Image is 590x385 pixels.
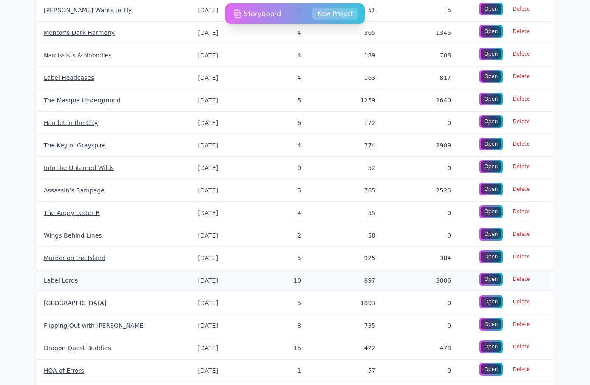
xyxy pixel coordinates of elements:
[191,247,245,269] td: [DATE]
[479,250,502,263] a: Open
[481,319,501,329] div: Open
[244,44,311,67] td: 4
[244,360,311,382] td: 1
[508,116,535,127] span: Delete
[311,360,386,382] td: 57
[508,161,535,173] span: Delete
[508,93,535,105] span: Delete
[191,157,245,179] td: [DATE]
[311,112,386,134] td: 172
[386,44,461,67] td: 708
[508,138,535,150] span: Delete
[311,44,386,67] td: 189
[386,134,461,157] td: 2909
[311,157,386,179] td: 52
[244,134,311,157] td: 4
[386,360,461,382] td: 0
[191,337,245,360] td: [DATE]
[386,337,461,360] td: 478
[481,297,501,307] div: Open
[44,52,112,59] a: Narcissists & Nobodies
[191,360,245,382] td: [DATE]
[311,314,386,337] td: 735
[508,206,535,218] span: Delete
[244,67,311,89] td: 4
[191,269,245,292] td: [DATE]
[244,314,311,337] td: 8
[386,157,461,179] td: 0
[481,116,501,127] div: Open
[244,202,311,224] td: 4
[311,89,386,112] td: 1259
[311,134,386,157] td: 774
[191,202,245,224] td: [DATE]
[386,67,461,89] td: 817
[386,269,461,292] td: 3006
[481,4,501,14] div: Open
[386,247,461,269] td: 384
[191,224,245,247] td: [DATE]
[508,71,535,82] span: Delete
[479,340,502,353] a: Open
[479,70,502,83] a: Open
[311,224,386,247] td: 58
[479,183,502,195] a: Open
[244,112,311,134] td: 6
[244,292,311,314] td: 5
[479,295,502,308] a: Open
[508,296,535,308] span: Delete
[244,247,311,269] td: 5
[191,44,245,67] td: [DATE]
[508,341,535,353] span: Delete
[44,29,115,36] a: Mentor’s Dark Harmony
[191,179,245,202] td: [DATE]
[481,94,501,104] div: Open
[508,363,535,375] span: Delete
[44,7,132,14] a: [PERSON_NAME] Wants to Fly
[191,314,245,337] td: [DATE]
[234,5,281,22] img: storyboard
[44,74,94,81] a: Label Headcases
[44,255,105,261] a: Murder on the Island
[481,184,501,194] div: Open
[386,202,461,224] td: 0
[312,8,358,20] button: New Project
[44,97,121,104] a: The Masque Underground
[44,322,146,329] a: Flipping Out with [PERSON_NAME]
[481,207,501,217] div: Open
[44,164,114,171] a: Into the Untamed Wilds
[481,274,501,284] div: Open
[44,300,106,306] a: [GEOGRAPHIC_DATA]
[508,25,535,37] span: Delete
[508,273,535,285] span: Delete
[481,49,501,59] div: Open
[479,48,502,60] a: Open
[479,3,502,15] a: Open
[311,269,386,292] td: 897
[479,205,502,218] a: Open
[479,115,502,128] a: Open
[479,138,502,150] a: Open
[479,273,502,286] a: Open
[44,142,106,149] a: The Key of Grayspire
[479,160,502,173] a: Open
[479,363,502,376] a: Open
[481,364,501,374] div: Open
[244,179,311,202] td: 5
[508,228,535,240] span: Delete
[386,112,461,134] td: 0
[244,224,311,247] td: 2
[481,161,501,172] div: Open
[481,139,501,149] div: Open
[44,187,105,194] a: Assassin’s Rampage
[386,292,461,314] td: 0
[244,22,311,44] td: 4
[481,342,501,352] div: Open
[508,318,535,330] span: Delete
[508,3,535,15] span: Delete
[386,179,461,202] td: 2526
[311,179,386,202] td: 765
[508,48,535,60] span: Delete
[481,252,501,262] div: Open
